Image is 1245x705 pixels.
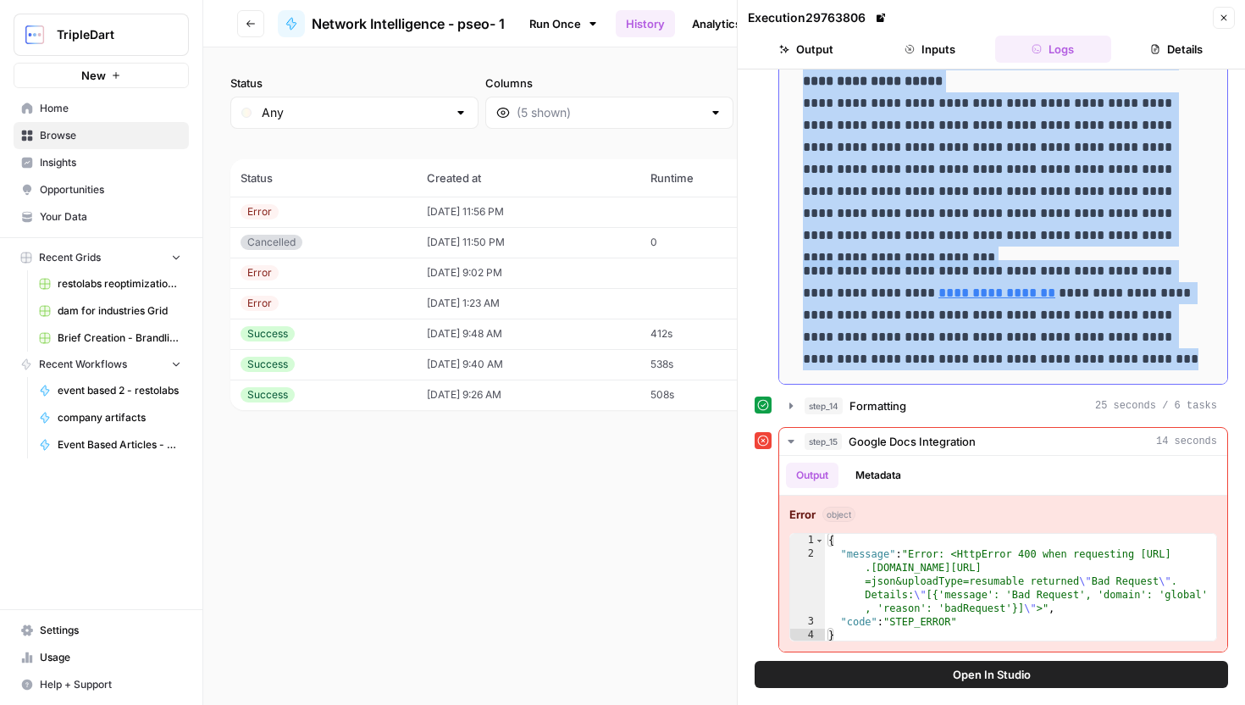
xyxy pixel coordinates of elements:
[640,349,784,380] td: 538s
[31,377,189,404] a: event based 2 - restolabs
[682,10,751,37] a: Analytics
[39,357,127,372] span: Recent Workflows
[790,615,825,629] div: 3
[517,104,702,121] input: (5 shown)
[417,349,640,380] td: [DATE] 9:40 AM
[241,357,295,372] div: Success
[640,380,784,410] td: 508s
[14,176,189,203] a: Opportunities
[518,9,609,38] a: Run Once
[241,326,295,341] div: Success
[805,397,843,414] span: step_14
[40,650,181,665] span: Usage
[640,227,784,258] td: 0
[14,63,189,88] button: New
[417,380,640,410] td: [DATE] 9:26 AM
[417,319,640,349] td: [DATE] 9:48 AM
[1118,36,1235,63] button: Details
[58,437,181,452] span: Event Based Articles - Restolabs
[755,661,1228,688] button: Open In Studio
[779,428,1227,455] button: 14 seconds
[31,404,189,431] a: company artifacts
[748,36,865,63] button: Output
[417,197,640,227] td: [DATE] 11:56 PM
[241,204,279,219] div: Error
[14,149,189,176] a: Insights
[19,19,50,50] img: TripleDart Logo
[417,227,640,258] td: [DATE] 11:50 PM
[14,95,189,122] a: Home
[14,245,189,270] button: Recent Grids
[14,671,189,698] button: Help + Support
[14,14,189,56] button: Workspace: TripleDart
[14,352,189,377] button: Recent Workflows
[640,159,784,197] th: Runtime
[417,288,640,319] td: [DATE] 1:23 AM
[14,203,189,230] a: Your Data
[40,209,181,225] span: Your Data
[789,506,816,523] strong: Error
[845,463,911,488] button: Metadata
[58,303,181,319] span: dam for industries Grid
[31,270,189,297] a: restolabs reoptimizations aug
[790,534,825,547] div: 1
[815,534,824,547] span: Toggle code folding, rows 1 through 4
[417,159,640,197] th: Created at
[262,104,447,121] input: Any
[40,128,181,143] span: Browse
[779,456,1227,652] div: 14 seconds
[241,235,302,250] div: Cancelled
[1095,398,1217,414] span: 25 seconds / 6 tasks
[57,26,159,43] span: TripleDart
[805,433,842,450] span: step_15
[40,155,181,170] span: Insights
[849,397,906,414] span: Formatting
[58,410,181,425] span: company artifacts
[14,617,189,644] a: Settings
[1156,434,1217,449] span: 14 seconds
[14,644,189,671] a: Usage
[995,36,1112,63] button: Logs
[849,433,976,450] span: Google Docs Integration
[40,677,181,692] span: Help + Support
[241,265,279,280] div: Error
[616,10,675,37] a: History
[31,297,189,325] a: dam for industries Grid
[241,296,279,311] div: Error
[871,36,988,63] button: Inputs
[230,129,1218,159] span: (7 records)
[58,330,181,346] span: Brief Creation - Brandlife Grid
[230,159,417,197] th: Status
[485,75,733,92] label: Columns
[640,319,784,349] td: 412s
[40,623,181,638] span: Settings
[230,75,479,92] label: Status
[790,547,825,615] div: 2
[40,101,181,116] span: Home
[241,387,295,402] div: Success
[39,250,101,265] span: Recent Grids
[790,629,825,642] div: 4
[312,14,505,34] span: Network Intelligence - pseo- 1
[748,9,889,26] div: Execution 29763806
[779,392,1227,419] button: 25 seconds / 6 tasks
[14,122,189,149] a: Browse
[953,666,1031,683] span: Open In Studio
[58,383,181,398] span: event based 2 - restolabs
[822,507,855,522] span: object
[81,67,106,84] span: New
[31,325,189,352] a: Brief Creation - Brandlife Grid
[278,10,505,37] a: Network Intelligence - pseo- 1
[40,182,181,197] span: Opportunities
[786,463,838,488] button: Output
[31,431,189,458] a: Event Based Articles - Restolabs
[417,258,640,288] td: [DATE] 9:02 PM
[58,276,181,291] span: restolabs reoptimizations aug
